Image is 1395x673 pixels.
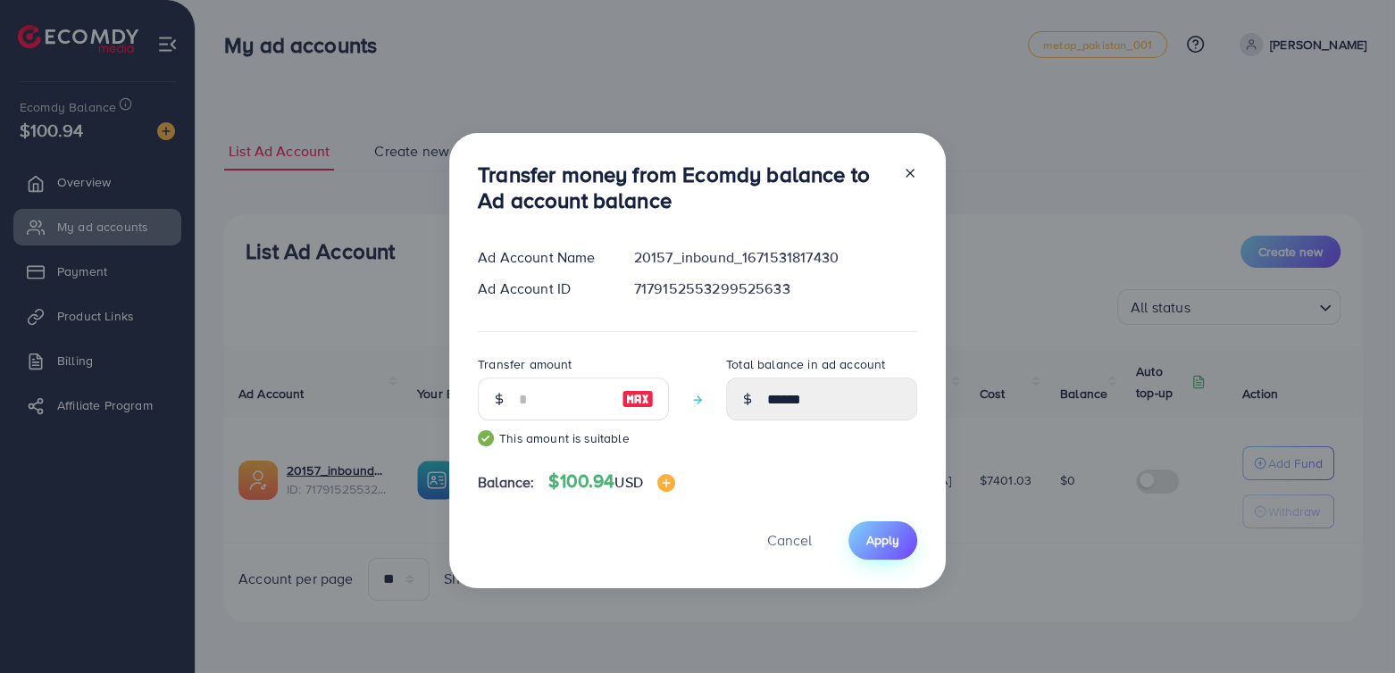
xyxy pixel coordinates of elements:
[478,472,534,493] span: Balance:
[620,247,931,268] div: 20157_inbound_1671531817430
[657,474,675,492] img: image
[478,429,669,447] small: This amount is suitable
[622,388,654,410] img: image
[464,278,620,299] div: Ad Account ID
[478,355,572,373] label: Transfer amount
[767,530,812,550] span: Cancel
[478,162,889,213] h3: Transfer money from Ecomdy balance to Ad account balance
[478,430,494,446] img: guide
[848,521,917,560] button: Apply
[726,355,885,373] label: Total balance in ad account
[614,472,642,492] span: USD
[745,521,834,560] button: Cancel
[620,278,931,299] div: 7179152553299525633
[464,247,620,268] div: Ad Account Name
[548,470,675,493] h4: $100.94
[866,531,899,549] span: Apply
